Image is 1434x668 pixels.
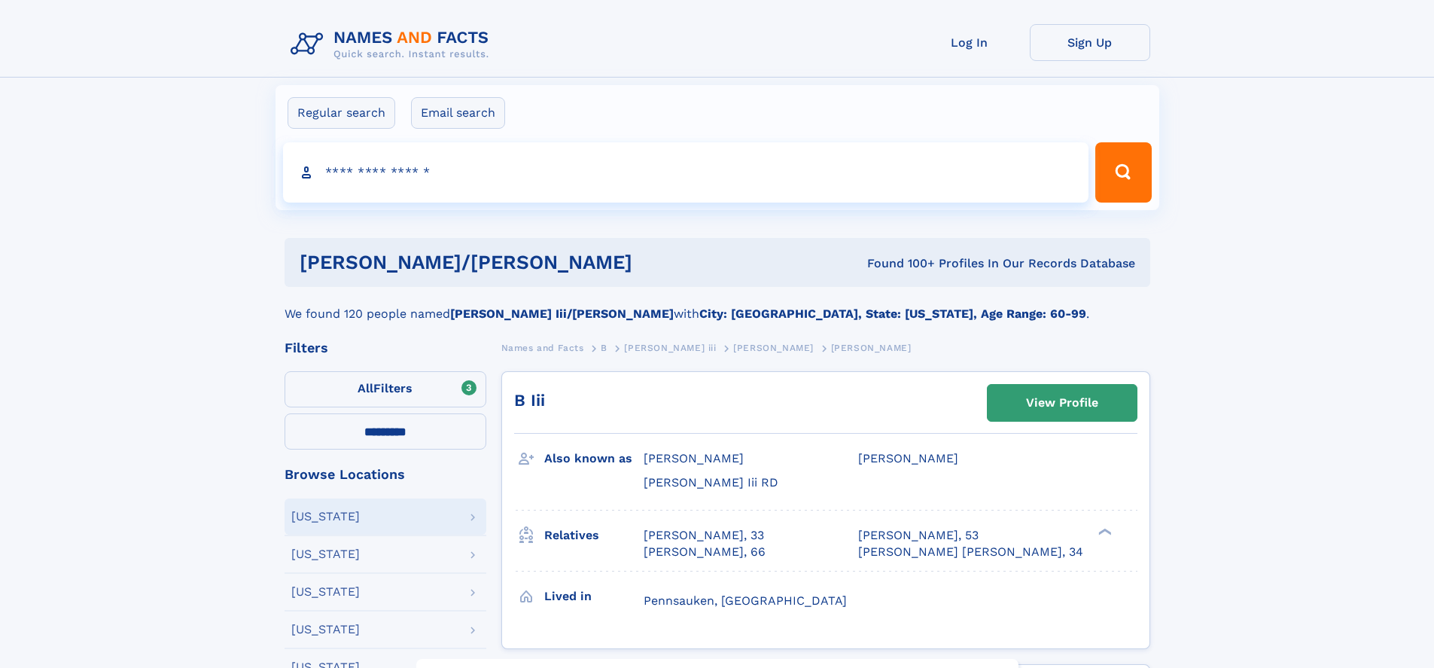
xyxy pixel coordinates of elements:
div: [US_STATE] [291,511,360,523]
div: [US_STATE] [291,586,360,598]
span: [PERSON_NAME] [831,343,912,353]
b: [PERSON_NAME] Iii/[PERSON_NAME] [450,307,674,321]
div: View Profile [1026,386,1098,420]
span: [PERSON_NAME] iii [624,343,716,353]
a: [PERSON_NAME] [PERSON_NAME], 34 [858,544,1083,560]
a: [PERSON_NAME], 33 [644,527,764,544]
span: [PERSON_NAME] Iii RD [644,475,778,490]
span: [PERSON_NAME] [733,343,814,353]
div: [US_STATE] [291,624,360,636]
a: [PERSON_NAME], 66 [644,544,766,560]
label: Regular search [288,97,395,129]
h3: Also known as [544,446,644,471]
a: Names and Facts [501,338,584,357]
h1: [PERSON_NAME]/[PERSON_NAME] [300,253,750,272]
div: Filters [285,341,486,355]
h3: Lived in [544,584,644,609]
label: Email search [411,97,505,129]
span: Pennsauken, [GEOGRAPHIC_DATA] [644,593,847,608]
h3: Relatives [544,523,644,548]
div: We found 120 people named with . [285,287,1150,323]
div: Found 100+ Profiles In Our Records Database [750,255,1135,272]
img: Logo Names and Facts [285,24,501,65]
a: B Iii [514,391,545,410]
a: [PERSON_NAME], 53 [858,527,979,544]
a: View Profile [988,385,1137,421]
b: City: [GEOGRAPHIC_DATA], State: [US_STATE], Age Range: 60-99 [699,307,1086,321]
span: B [601,343,607,353]
a: [PERSON_NAME] iii [624,338,716,357]
a: Log In [909,24,1030,61]
a: Sign Up [1030,24,1150,61]
span: All [358,381,373,395]
button: Search Button [1095,142,1151,203]
a: [PERSON_NAME] [733,338,814,357]
label: Filters [285,371,486,407]
span: [PERSON_NAME] [644,451,744,465]
div: ❯ [1095,526,1113,536]
div: [US_STATE] [291,548,360,560]
input: search input [283,142,1089,203]
div: Browse Locations [285,468,486,481]
span: [PERSON_NAME] [858,451,958,465]
a: B [601,338,607,357]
